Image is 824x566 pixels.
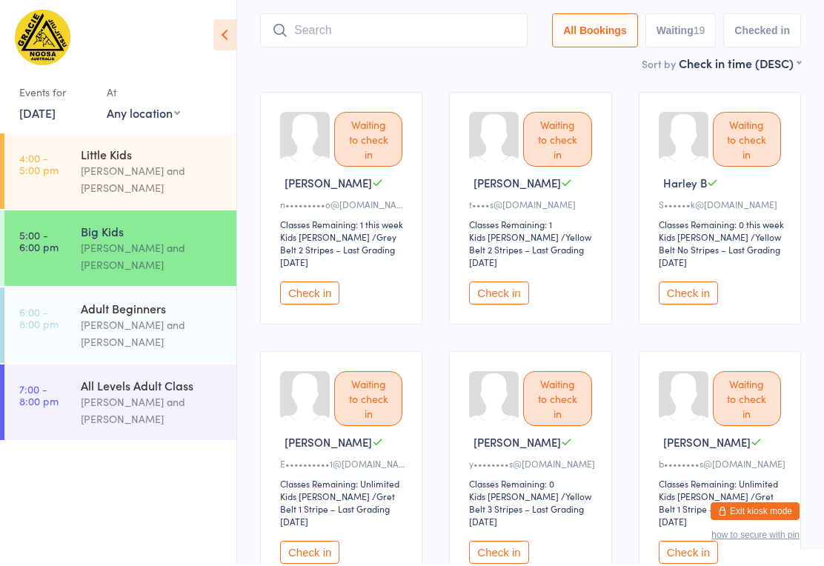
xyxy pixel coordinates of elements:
button: Check in [469,283,528,306]
div: Waiting to check in [523,373,591,427]
div: b••••••••s@[DOMAIN_NAME] [659,459,785,471]
input: Search [260,15,528,49]
a: 6:00 -8:00 pmAdult Beginners[PERSON_NAME] and [PERSON_NAME] [4,289,236,364]
a: [DATE] [19,106,56,122]
div: At [107,81,180,106]
button: how to secure with pin [711,531,800,542]
span: / Yellow Belt 3 Stripes – Last Grading [DATE] [469,491,591,529]
div: Classes Remaining: 1 this week [280,219,407,232]
span: / Gret Belt 1 Stripe – Last Grading [DATE] [659,491,774,529]
div: E••••••••••1@[DOMAIN_NAME] [280,459,407,471]
time: 7:00 - 8:00 pm [19,384,59,408]
time: 4:00 - 5:00 pm [19,153,59,177]
span: Harley B [663,176,707,192]
label: Sort by [642,58,676,73]
div: Big Kids [81,224,224,241]
div: All Levels Adult Class [81,379,224,395]
div: Waiting to check in [523,113,591,168]
div: Kids [PERSON_NAME] [469,232,559,244]
div: [PERSON_NAME] and [PERSON_NAME] [81,318,224,352]
div: Classes Remaining: Unlimited [659,479,785,491]
button: Check in [280,283,339,306]
time: 5:00 - 6:00 pm [19,230,59,254]
div: Waiting to check in [334,373,402,427]
div: Adult Beginners [81,302,224,318]
div: Kids [PERSON_NAME] [280,491,370,504]
div: Classes Remaining: 0 [469,479,596,491]
div: [PERSON_NAME] and [PERSON_NAME] [81,241,224,275]
div: Waiting to check in [713,373,781,427]
span: [PERSON_NAME] [474,176,561,192]
a: 7:00 -8:00 pmAll Levels Adult Class[PERSON_NAME] and [PERSON_NAME] [4,366,236,442]
div: [PERSON_NAME] and [PERSON_NAME] [81,395,224,429]
div: Waiting to check in [713,113,781,168]
span: [PERSON_NAME] [474,436,561,451]
a: 4:00 -5:00 pmLittle Kids[PERSON_NAME] and [PERSON_NAME] [4,135,236,210]
span: / Grey Belt 2 Stripes – Last Grading [DATE] [280,232,396,270]
div: [PERSON_NAME] and [PERSON_NAME] [81,164,224,198]
div: Kids [PERSON_NAME] [469,491,559,504]
time: 6:00 - 8:00 pm [19,307,59,331]
div: t••••s@[DOMAIN_NAME] [469,199,596,212]
span: [PERSON_NAME] [285,176,372,192]
button: Check in [469,542,528,565]
button: Check in [659,283,718,306]
button: Check in [280,542,339,565]
button: Waiting19 [645,15,717,49]
div: Kids [PERSON_NAME] [659,232,748,244]
div: Classes Remaining: 0 this week [659,219,785,232]
span: / Yellow Belt No Stripes – Last Grading [DATE] [659,232,781,270]
button: Exit kiosk mode [711,504,800,522]
div: S••••••k@[DOMAIN_NAME] [659,199,785,212]
div: Classes Remaining: 1 [469,219,596,232]
div: y••••••••s@[DOMAIN_NAME] [469,459,596,471]
span: [PERSON_NAME] [285,436,372,451]
span: [PERSON_NAME] [663,436,751,451]
span: / Yellow Belt 2 Stripes – Last Grading [DATE] [469,232,591,270]
div: Classes Remaining: Unlimited [280,479,407,491]
div: Kids [PERSON_NAME] [659,491,748,504]
div: 19 [694,26,705,38]
div: Waiting to check in [334,113,402,168]
a: 5:00 -6:00 pmBig Kids[PERSON_NAME] and [PERSON_NAME] [4,212,236,287]
button: All Bookings [552,15,638,49]
div: Events for [19,81,92,106]
div: Kids [PERSON_NAME] [280,232,370,244]
div: Any location [107,106,180,122]
img: Gracie Humaita Noosa [15,11,70,67]
div: n•••••••••o@[DOMAIN_NAME] [280,199,407,212]
button: Check in [659,542,718,565]
div: Check in time (DESC) [679,56,801,73]
span: / Gret Belt 1 Stripe – Last Grading [DATE] [280,491,395,529]
button: Checked in [723,15,801,49]
div: Little Kids [81,147,224,164]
